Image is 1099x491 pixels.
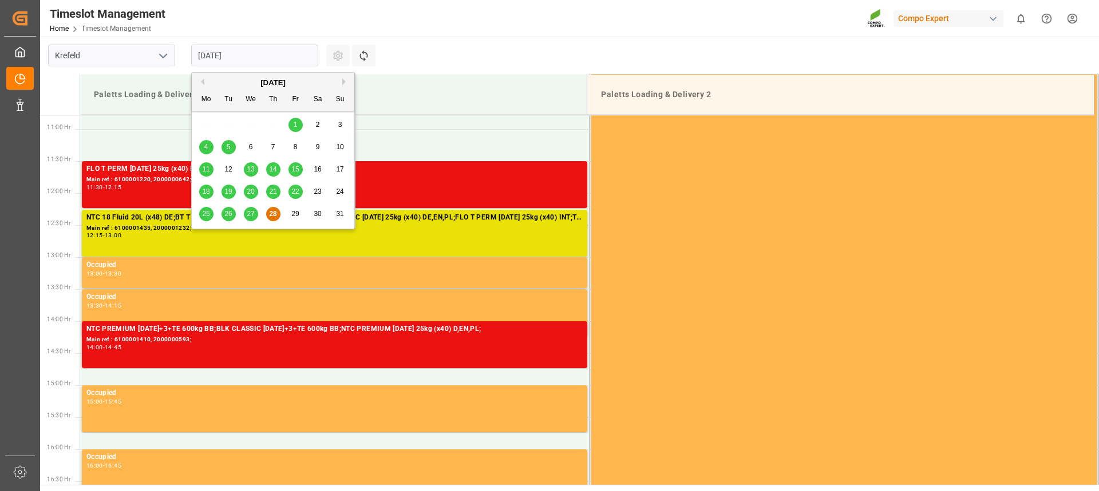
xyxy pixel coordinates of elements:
[244,162,258,177] div: Choose Wednesday, August 13th, 2025
[247,187,254,195] span: 20
[202,187,209,195] span: 18
[311,207,325,221] div: Choose Saturday, August 30th, 2025
[288,93,303,107] div: Fr
[105,463,121,468] div: 16:45
[222,162,236,177] div: Choose Tuesday, August 12th, 2025
[271,143,275,151] span: 7
[195,114,351,225] div: month 2025-08
[86,233,103,238] div: 12:15
[266,207,280,221] div: Choose Thursday, August 28th, 2025
[47,476,70,482] span: 16:30 Hr
[47,188,70,194] span: 12:00 Hr
[244,185,258,199] div: Choose Wednesday, August 20th, 2025
[103,303,105,308] div: -
[103,233,105,238] div: -
[249,143,253,151] span: 6
[47,284,70,290] span: 13:30 Hr
[202,165,209,173] span: 11
[86,223,583,233] div: Main ref : 6100001435, 2000001232;
[314,187,321,195] span: 23
[199,185,214,199] div: Choose Monday, August 18th, 2025
[288,162,303,177] div: Choose Friday, August 15th, 2025
[244,207,258,221] div: Choose Wednesday, August 27th, 2025
[103,345,105,350] div: -
[269,187,276,195] span: 21
[311,140,325,154] div: Choose Saturday, August 9th, 2025
[47,156,70,162] span: 11:30 Hr
[311,185,325,199] div: Choose Saturday, August 23rd, 2025
[48,45,175,66] input: Type to search/select
[105,185,121,190] div: 12:15
[288,118,303,132] div: Choose Friday, August 1st, 2025
[222,207,236,221] div: Choose Tuesday, August 26th, 2025
[291,210,299,218] span: 29
[86,175,583,185] div: Main ref : 6100001220, 2000000642;
[105,233,121,238] div: 13:00
[86,345,103,350] div: 14:00
[197,78,204,85] button: Previous Month
[86,271,103,276] div: 13:00
[294,143,298,151] span: 8
[86,463,103,468] div: 16:00
[314,165,321,173] span: 16
[105,345,121,350] div: 14:45
[202,210,209,218] span: 25
[288,140,303,154] div: Choose Friday, August 8th, 2025
[86,452,583,463] div: Occupied
[336,187,343,195] span: 24
[191,45,318,66] input: DD.MM.YYYY
[333,118,347,132] div: Choose Sunday, August 3rd, 2025
[47,220,70,226] span: 12:30 Hr
[86,163,583,175] div: FLO T PERM [DATE] 25kg (x40) INT;
[50,5,165,22] div: Timeslot Management
[103,463,105,468] div: -
[103,271,105,276] div: -
[105,271,121,276] div: 13:30
[333,207,347,221] div: Choose Sunday, August 31st, 2025
[47,348,70,354] span: 14:30 Hr
[199,162,214,177] div: Choose Monday, August 11th, 2025
[244,140,258,154] div: Choose Wednesday, August 6th, 2025
[333,93,347,107] div: Su
[86,292,583,303] div: Occupied
[316,121,320,129] span: 2
[224,187,232,195] span: 19
[86,212,583,223] div: NTC 18 Fluid 20L (x48) DE;BT T NK [DATE] 11%UH 3M 25kg (x40) INT;NTC CLASSIC [DATE] 25kg (x40) DE...
[291,165,299,173] span: 15
[291,187,299,195] span: 22
[105,399,121,404] div: 15:45
[105,303,121,308] div: 14:15
[266,162,280,177] div: Choose Thursday, August 14th, 2025
[336,165,343,173] span: 17
[47,444,70,450] span: 16:00 Hr
[333,162,347,177] div: Choose Sunday, August 17th, 2025
[222,140,236,154] div: Choose Tuesday, August 5th, 2025
[311,118,325,132] div: Choose Saturday, August 2nd, 2025
[336,210,343,218] span: 31
[247,210,254,218] span: 27
[894,7,1008,29] button: Compo Expert
[266,140,280,154] div: Choose Thursday, August 7th, 2025
[1034,6,1060,31] button: Help Center
[288,185,303,199] div: Choose Friday, August 22nd, 2025
[86,388,583,399] div: Occupied
[314,210,321,218] span: 30
[244,93,258,107] div: We
[86,185,103,190] div: 11:30
[266,93,280,107] div: Th
[224,210,232,218] span: 26
[199,93,214,107] div: Mo
[103,185,105,190] div: -
[227,143,231,151] span: 5
[204,143,208,151] span: 4
[288,207,303,221] div: Choose Friday, August 29th, 2025
[86,303,103,308] div: 13:30
[894,10,1003,27] div: Compo Expert
[1008,6,1034,31] button: show 0 new notifications
[47,412,70,418] span: 15:30 Hr
[86,260,583,271] div: Occupied
[47,252,70,258] span: 13:00 Hr
[103,399,105,404] div: -
[867,9,885,29] img: Screenshot%202023-09-29%20at%2010.02.21.png_1712312052.png
[47,380,70,386] span: 15:00 Hr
